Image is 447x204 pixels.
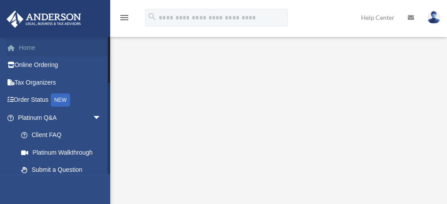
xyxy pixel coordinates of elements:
img: User Pic [427,11,440,24]
img: Anderson Advisors Platinum Portal [4,11,84,28]
a: menu [119,15,130,23]
a: Platinum Q&Aarrow_drop_down [6,109,115,126]
a: Platinum Walkthrough [12,144,110,161]
a: Tax Organizers [6,74,115,91]
div: NEW [51,93,70,107]
i: menu [119,12,130,23]
i: search [147,12,157,22]
span: arrow_drop_down [93,109,110,127]
a: Order StatusNEW [6,91,115,109]
a: Home [6,39,115,56]
a: Online Ordering [6,56,115,74]
a: Submit a Question [12,161,115,179]
a: Client FAQ [12,126,115,144]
